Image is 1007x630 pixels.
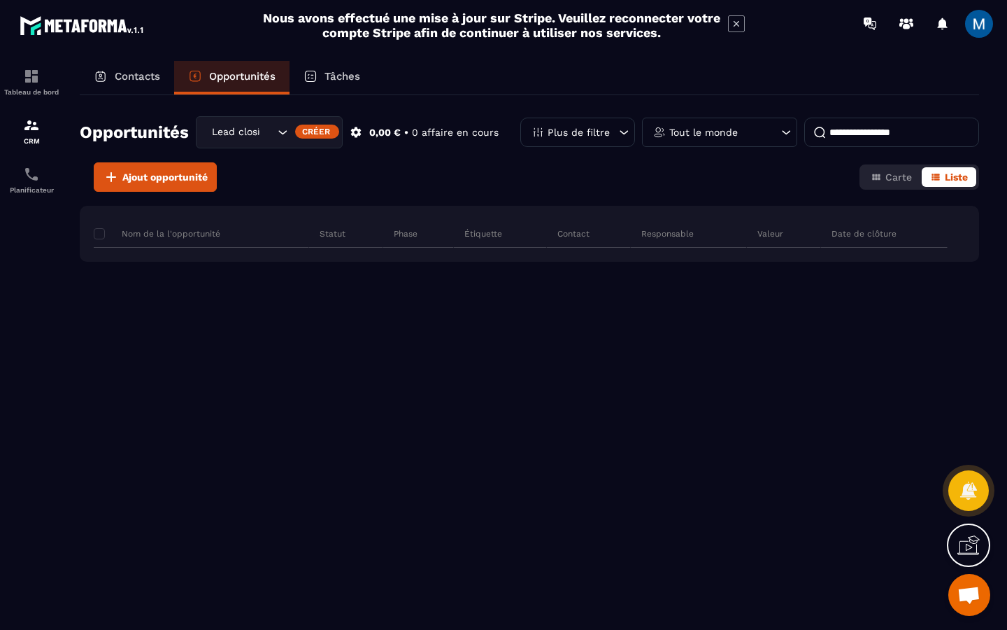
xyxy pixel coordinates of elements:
[3,106,59,155] a: formationformationCRM
[369,126,401,139] p: 0,00 €
[122,170,208,184] span: Ajout opportunité
[641,228,694,239] p: Responsable
[922,167,976,187] button: Liste
[209,70,276,83] p: Opportunités
[3,57,59,106] a: formationformationTableau de bord
[196,116,343,148] div: Search for option
[80,61,174,94] a: Contacts
[295,125,339,139] div: Créer
[885,171,912,183] span: Carte
[23,68,40,85] img: formation
[3,186,59,194] p: Planificateur
[557,228,590,239] p: Contact
[394,228,417,239] p: Phase
[94,162,217,192] button: Ajout opportunité
[174,61,290,94] a: Opportunités
[80,118,189,146] h2: Opportunités
[404,126,408,139] p: •
[3,88,59,96] p: Tableau de bord
[548,127,610,137] p: Plus de filtre
[23,166,40,183] img: scheduler
[94,228,220,239] p: Nom de la l'opportunité
[669,127,738,137] p: Tout le monde
[412,126,499,139] p: 0 affaire en cours
[948,574,990,616] a: Ouvrir le chat
[208,125,260,140] span: Lead closing
[3,137,59,145] p: CRM
[464,228,502,239] p: Étiquette
[862,167,920,187] button: Carte
[757,228,783,239] p: Valeur
[320,228,345,239] p: Statut
[290,61,374,94] a: Tâches
[831,228,897,239] p: Date de clôture
[3,155,59,204] a: schedulerschedulerPlanificateur
[324,70,360,83] p: Tâches
[115,70,160,83] p: Contacts
[20,13,145,38] img: logo
[945,171,968,183] span: Liste
[260,125,274,140] input: Search for option
[23,117,40,134] img: formation
[262,10,721,40] h2: Nous avons effectué une mise à jour sur Stripe. Veuillez reconnecter votre compte Stripe afin de ...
